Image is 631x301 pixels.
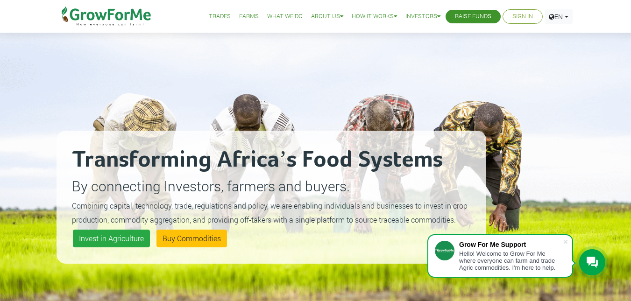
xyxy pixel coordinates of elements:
[311,12,343,21] a: About Us
[459,241,563,248] div: Grow For Me Support
[72,201,468,224] small: Combining capital, technology, trade, regulations and policy, we are enabling individuals and bus...
[455,12,491,21] a: Raise Funds
[239,12,259,21] a: Farms
[73,230,150,247] a: Invest in Agriculture
[72,175,471,196] p: By connecting Investors, farmers and buyers.
[352,12,397,21] a: How it Works
[459,250,563,271] div: Hello! Welcome to Grow For Me where everyone can farm and trade Agric commodities. I'm here to help.
[512,12,533,21] a: Sign In
[405,12,440,21] a: Investors
[156,230,227,247] a: Buy Commodities
[72,146,471,174] h2: Transforming Africa’s Food Systems
[209,12,231,21] a: Trades
[267,12,303,21] a: What We Do
[545,9,573,24] a: EN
